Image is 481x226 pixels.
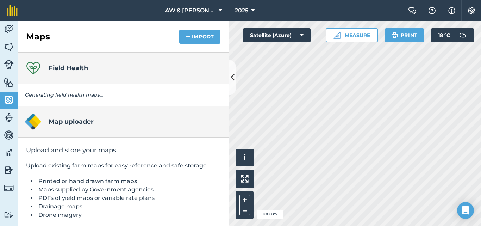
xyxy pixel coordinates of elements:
[391,31,398,39] img: svg+xml;base64,PHN2ZyB4bWxucz0iaHR0cDovL3d3dy53My5vcmcvMjAwMC9zdmciIHdpZHRoPSIxOSIgaGVpZ2h0PSIyNC...
[37,211,220,219] li: Drone imagery
[4,165,14,176] img: svg+xml;base64,PD94bWwgdmVyc2lvbj0iMS4wIiBlbmNvZGluZz0idXRmLTgiPz4KPCEtLSBHZW5lcmF0b3I6IEFkb2JlIE...
[26,161,220,170] p: Upload existing farm maps for easy reference and safe storage.
[333,32,341,39] img: Ruler icon
[428,7,436,14] img: A question mark icon
[239,195,250,205] button: +
[457,202,474,219] div: Open Intercom Messenger
[241,175,249,183] img: Four arrows, one pointing top left, one top right, one bottom right and the last bottom left
[456,28,470,42] img: svg+xml;base64,PD94bWwgdmVyc2lvbj0iMS4wIiBlbmNvZGluZz0idXRmLTgiPz4KPCEtLSBHZW5lcmF0b3I6IEFkb2JlIE...
[236,149,254,166] button: i
[4,77,14,87] img: svg+xml;base64,PHN2ZyB4bWxucz0iaHR0cDovL3d3dy53My5vcmcvMjAwMC9zdmciIHdpZHRoPSI1NiIgaGVpZ2h0PSI2MC...
[4,147,14,158] img: svg+xml;base64,PD94bWwgdmVyc2lvbj0iMS4wIiBlbmNvZGluZz0idXRmLTgiPz4KPCEtLSBHZW5lcmF0b3I6IEFkb2JlIE...
[179,30,220,44] button: Import
[431,28,474,42] button: 18 °C
[448,6,455,15] img: svg+xml;base64,PHN2ZyB4bWxucz0iaHR0cDovL3d3dy53My5vcmcvMjAwMC9zdmciIHdpZHRoPSIxNyIgaGVpZ2h0PSIxNy...
[235,6,248,15] span: 2025
[49,63,88,73] h4: Field Health
[37,185,220,194] li: Maps supplied by Government agencies
[467,7,476,14] img: A cog icon
[438,28,450,42] span: 18 ° C
[326,28,378,42] button: Measure
[385,28,424,42] button: Print
[25,113,42,130] img: Map uploader logo
[4,112,14,123] img: svg+xml;base64,PD94bWwgdmVyc2lvbj0iMS4wIiBlbmNvZGluZz0idXRmLTgiPz4KPCEtLSBHZW5lcmF0b3I6IEFkb2JlIE...
[165,6,216,15] span: AW & [PERSON_NAME] & Son
[4,94,14,105] img: svg+xml;base64,PHN2ZyB4bWxucz0iaHR0cDovL3d3dy53My5vcmcvMjAwMC9zdmciIHdpZHRoPSI1NiIgaGVpZ2h0PSI2MC...
[37,177,220,185] li: Printed or hand drawn farm maps
[7,5,18,16] img: fieldmargin Logo
[26,31,50,42] h2: Maps
[49,117,94,127] h4: Map uploader
[243,28,311,42] button: Satellite (Azure)
[4,42,14,52] img: svg+xml;base64,PHN2ZyB4bWxucz0iaHR0cDovL3d3dy53My5vcmcvMjAwMC9zdmciIHdpZHRoPSI1NiIgaGVpZ2h0PSI2MC...
[4,212,14,218] img: svg+xml;base64,PD94bWwgdmVyc2lvbj0iMS4wIiBlbmNvZGluZz0idXRmLTgiPz4KPCEtLSBHZW5lcmF0b3I6IEFkb2JlIE...
[25,92,103,98] em: Generating field health maps...
[37,202,220,211] li: Drainage maps
[239,205,250,215] button: –
[37,194,220,202] li: PDFs of yield maps or variable rate plans
[244,153,246,162] span: i
[4,183,14,193] img: svg+xml;base64,PD94bWwgdmVyc2lvbj0iMS4wIiBlbmNvZGluZz0idXRmLTgiPz4KPCEtLSBHZW5lcmF0b3I6IEFkb2JlIE...
[186,32,190,41] img: svg+xml;base64,PHN2ZyB4bWxucz0iaHR0cDovL3d3dy53My5vcmcvMjAwMC9zdmciIHdpZHRoPSIxNCIgaGVpZ2h0PSIyNC...
[4,130,14,140] img: svg+xml;base64,PD94bWwgdmVyc2lvbj0iMS4wIiBlbmNvZGluZz0idXRmLTgiPz4KPCEtLSBHZW5lcmF0b3I6IEFkb2JlIE...
[4,60,14,69] img: svg+xml;base64,PD94bWwgdmVyc2lvbj0iMS4wIiBlbmNvZGluZz0idXRmLTgiPz4KPCEtLSBHZW5lcmF0b3I6IEFkb2JlIE...
[26,146,220,154] h2: Upload and store your maps
[4,24,14,35] img: svg+xml;base64,PD94bWwgdmVyc2lvbj0iMS4wIiBlbmNvZGluZz0idXRmLTgiPz4KPCEtLSBHZW5lcmF0b3I6IEFkb2JlIE...
[408,7,417,14] img: Two speech bubbles overlapping with the left bubble in the forefront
